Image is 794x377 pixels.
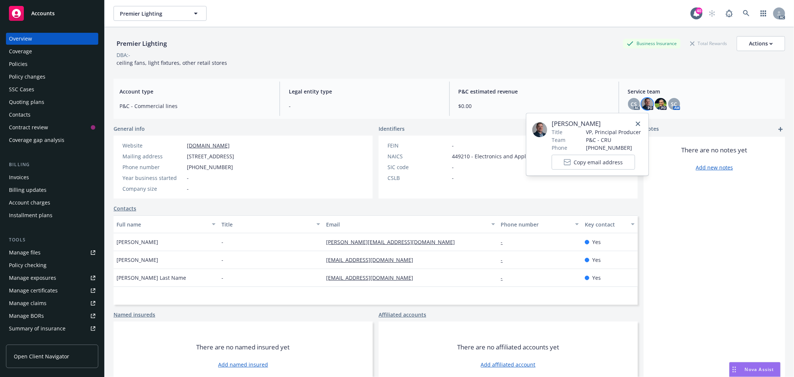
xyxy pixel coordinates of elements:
[634,119,642,128] a: close
[585,221,626,228] div: Key contact
[6,236,98,244] div: Tools
[9,310,44,322] div: Manage BORs
[117,221,207,228] div: Full name
[631,100,637,108] span: CS
[6,58,98,70] a: Policies
[9,121,48,133] div: Contract review
[221,274,223,282] span: -
[6,96,98,108] a: Quoting plans
[6,197,98,209] a: Account charges
[9,272,56,284] div: Manage exposures
[388,142,449,149] div: FEIN
[6,33,98,45] a: Overview
[586,144,641,152] span: [PHONE_NUMBER]
[9,184,47,196] div: Billing updates
[452,142,454,149] span: -
[221,256,223,264] span: -
[6,285,98,297] a: Manage certificates
[187,174,189,182] span: -
[644,125,659,134] span: Notes
[592,256,601,264] span: Yes
[552,136,565,144] span: Team
[705,6,720,21] a: Start snowing
[221,221,312,228] div: Title
[9,323,66,335] div: Summary of insurance
[9,83,34,95] div: SSC Cases
[14,352,69,360] span: Open Client Navigator
[117,238,158,246] span: [PERSON_NAME]
[671,100,677,108] span: SC
[592,238,601,246] span: Yes
[289,102,440,110] span: -
[114,125,145,133] span: General info
[379,125,405,133] span: Identifiers
[9,58,28,70] div: Policies
[737,36,785,51] button: Actions
[729,362,781,377] button: Nova Assist
[221,238,223,246] span: -
[532,122,547,137] img: employee photo
[114,205,136,212] a: Contacts
[326,221,487,228] div: Email
[379,311,426,319] a: Affiliated accounts
[6,272,98,284] a: Manage exposures
[745,366,774,373] span: Nova Assist
[641,98,653,110] img: photo
[552,155,635,170] button: Copy email address
[552,128,562,136] span: Title
[388,174,449,182] div: CSLB
[9,134,64,146] div: Coverage gap analysis
[6,184,98,196] a: Billing updates
[388,152,449,160] div: NAICS
[452,163,454,171] span: -
[6,247,98,259] a: Manage files
[120,10,184,18] span: Premier Lighting
[722,6,737,21] a: Report a Bug
[739,6,754,21] a: Search
[6,71,98,83] a: Policy changes
[459,102,610,110] span: $0.00
[9,285,58,297] div: Manage certificates
[326,274,419,281] a: [EMAIL_ADDRESS][DOMAIN_NAME]
[119,88,271,95] span: Account type
[9,96,44,108] div: Quoting plans
[749,37,773,51] div: Actions
[122,152,184,160] div: Mailing address
[696,164,733,171] a: Add new notes
[552,119,641,128] span: [PERSON_NAME]
[552,144,567,152] span: Phone
[6,297,98,309] a: Manage claims
[686,39,731,48] div: Total Rewards
[114,39,170,48] div: Premier Lighting
[776,125,785,134] a: add
[9,209,52,221] div: Installment plans
[9,297,47,309] div: Manage claims
[6,83,98,95] a: SSC Cases
[218,361,268,368] a: Add named insured
[6,161,98,168] div: Billing
[459,88,610,95] span: P&C estimated revenue
[6,45,98,57] a: Coverage
[574,158,623,166] span: Copy email address
[9,171,29,183] div: Invoices
[114,311,155,319] a: Named insureds
[119,102,271,110] span: P&C - Commercial lines
[696,7,702,14] div: 40
[501,274,509,281] a: -
[6,3,98,24] a: Accounts
[9,259,47,271] div: Policy checking
[501,256,509,263] a: -
[187,152,234,160] span: [STREET_ADDRESS]
[114,215,219,233] button: Full name
[122,174,184,182] div: Year business started
[122,142,184,149] div: Website
[682,146,747,155] span: There are no notes yet
[326,256,419,263] a: [EMAIL_ADDRESS][DOMAIN_NAME]
[187,185,189,193] span: -
[122,185,184,193] div: Company size
[117,51,130,59] div: DBA: -
[452,152,563,160] span: 449210 - Electronics and Appliance Retailers
[6,121,98,133] a: Contract review
[219,215,323,233] button: Title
